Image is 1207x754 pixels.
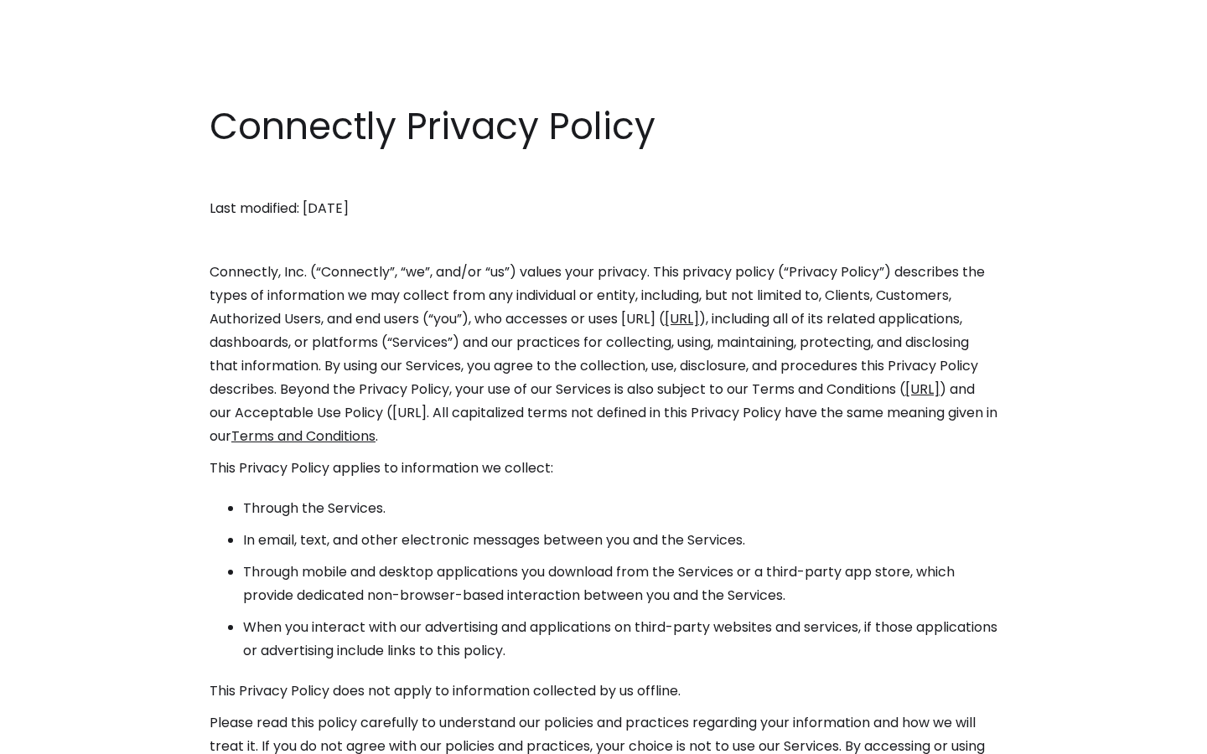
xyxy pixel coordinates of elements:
[210,101,997,152] h1: Connectly Privacy Policy
[243,616,997,663] li: When you interact with our advertising and applications on third-party websites and services, if ...
[210,165,997,188] p: ‍
[210,197,997,220] p: Last modified: [DATE]
[34,725,101,748] ul: Language list
[665,309,699,328] a: [URL]
[210,679,997,703] p: This Privacy Policy does not apply to information collected by us offline.
[243,497,997,520] li: Through the Services.
[210,229,997,252] p: ‍
[243,560,997,607] li: Through mobile and desktop applications you download from the Services or a third-party app store...
[231,426,376,446] a: Terms and Conditions
[17,723,101,748] aside: Language selected: English
[243,529,997,552] li: In email, text, and other electronic messages between you and the Services.
[210,457,997,480] p: This Privacy Policy applies to information we collect:
[905,380,940,399] a: [URL]
[210,261,997,448] p: Connectly, Inc. (“Connectly”, “we”, and/or “us”) values your privacy. This privacy policy (“Priva...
